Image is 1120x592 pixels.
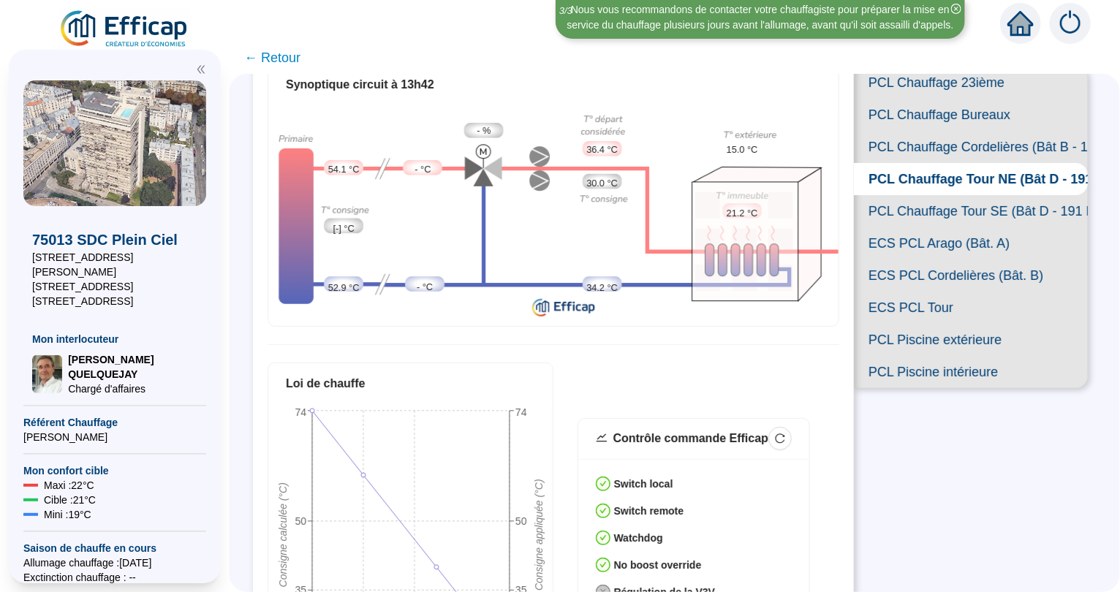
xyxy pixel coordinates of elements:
[23,430,206,444] span: [PERSON_NAME]
[1050,3,1091,44] img: alerts
[596,504,610,518] span: check-circle
[614,478,673,490] strong: Switch local
[196,64,206,75] span: double-left
[854,324,1088,356] span: PCL Piscine extérieure
[614,532,663,544] strong: Watchdog
[1007,10,1034,37] span: home
[44,478,94,493] span: Maxi : 22 °C
[854,292,1088,324] span: ECS PCL Tour
[951,4,961,14] span: close-circle
[614,505,684,517] strong: Switch remote
[775,433,785,444] span: reload
[477,124,491,137] span: - %
[596,558,610,572] span: check-circle
[558,2,963,33] div: Nous vous recommandons de contacter votre chauffagiste pour préparer la mise en service du chauff...
[44,507,91,522] span: Mini : 19 °C
[244,48,300,68] span: ← Retour
[596,432,608,444] span: stock
[286,375,535,392] div: Loi de chauffe
[295,406,306,418] tspan: 74
[32,355,62,393] img: Chargé d'affaires
[854,227,1088,259] span: ECS PCL Arago (Bât. A)
[268,105,839,322] img: circuit-supervision.724c8d6b72cc0638e748.png
[23,463,206,478] span: Mon confort cible
[596,477,610,491] span: check-circle
[415,162,431,176] span: - °C
[32,332,197,346] span: Mon interlocuteur
[23,541,206,555] span: Saison de chauffe en cours
[32,279,197,294] span: [STREET_ADDRESS]
[295,516,306,528] tspan: 50
[854,131,1088,163] span: PCL Chauffage Cordelières (Bât B - 109 lots)
[333,221,354,235] span: [-] °C
[854,67,1088,99] span: PCL Chauffage 23ième
[58,9,191,50] img: efficap energie logo
[268,105,839,322] div: Synoptique
[515,406,527,418] tspan: 74
[32,294,197,308] span: [STREET_ADDRESS]
[586,176,618,190] span: 30.0 °C
[286,76,821,94] div: Synoptique circuit à 13h42
[596,531,610,545] span: check-circle
[32,229,197,250] span: 75013 SDC Plein Ciel
[417,280,433,294] span: - °C
[614,559,702,571] strong: No boost override
[328,162,360,176] span: 54.1 °C
[613,430,768,447] div: Contrôle commande Efficap
[854,356,1088,388] span: PCL Piscine intérieure
[515,516,527,528] tspan: 50
[854,195,1088,227] span: PCL Chauffage Tour SE (Bât D - 191 lots/2)
[586,143,618,156] span: 36.4 °C
[533,479,545,591] tspan: Consigne appliquée (°C)
[854,259,1088,292] span: ECS PCL Cordelières (Bât. B)
[44,493,96,507] span: Cible : 21 °C
[68,352,197,382] span: [PERSON_NAME] QUELQUEJAY
[586,281,618,295] span: 34.2 °C
[68,382,197,396] span: Chargé d'affaires
[23,555,206,570] span: Allumage chauffage : [DATE]
[727,143,758,156] span: 15.0 °C
[277,483,289,588] tspan: Consigne calculée (°C)
[328,281,360,295] span: 52.9 °C
[23,415,206,430] span: Référent Chauffage
[23,570,206,585] span: Exctinction chauffage : --
[559,5,572,16] i: 3 / 3
[854,163,1088,195] span: PCL Chauffage Tour NE (Bât D - 191 lots/2)
[32,250,197,279] span: [STREET_ADDRESS][PERSON_NAME]
[854,99,1088,131] span: PCL Chauffage Bureaux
